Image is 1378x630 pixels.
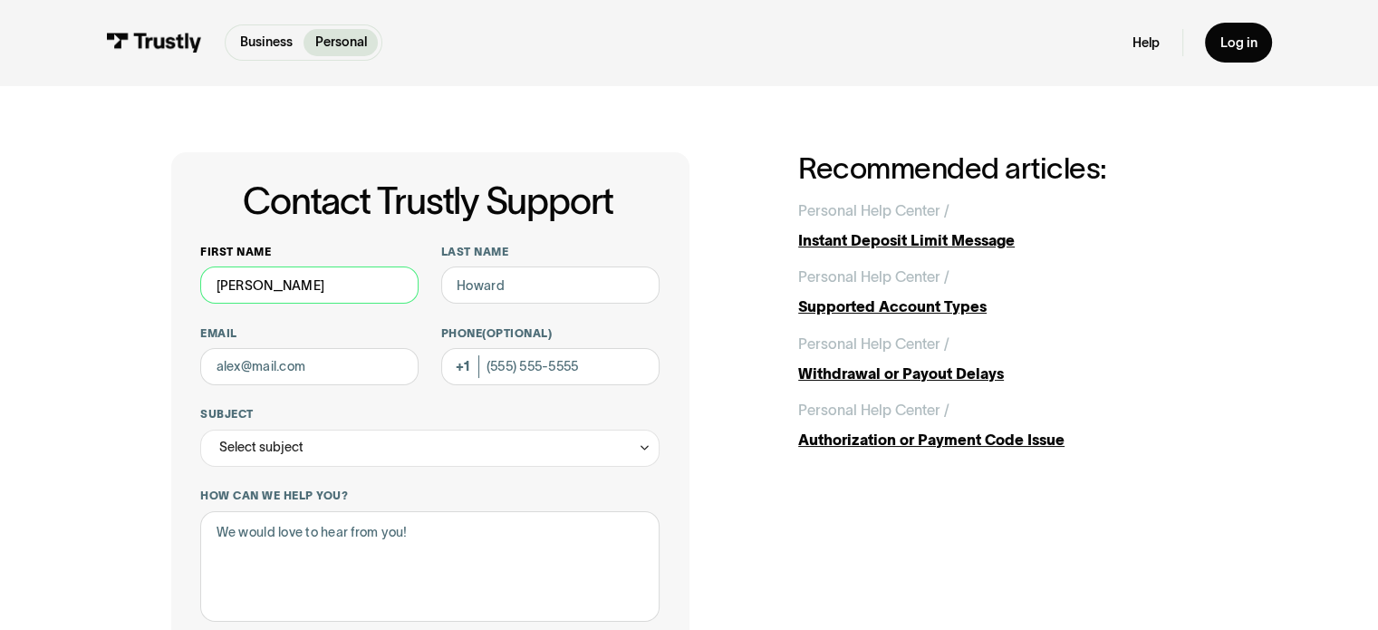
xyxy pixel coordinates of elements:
[200,430,659,467] div: Select subject
[798,363,1207,385] div: Withdrawal or Payout Delays
[200,267,419,304] input: Alex
[798,399,949,422] div: Personal Help Center /
[200,407,659,422] label: Subject
[798,333,1207,384] a: Personal Help Center /Withdrawal or Payout Delays
[200,489,659,503] label: How can we help you?
[229,29,304,56] a: Business
[200,348,419,385] input: alex@mail.com
[798,152,1207,185] h2: Recommended articles:
[798,399,1207,451] a: Personal Help Center /Authorization or Payment Code Issue
[798,266,949,288] div: Personal Help Center /
[798,333,949,355] div: Personal Help Center /
[798,199,1207,251] a: Personal Help Center /Instant Deposit Limit Message
[106,33,202,53] img: Trustly Logo
[304,29,378,56] a: Personal
[200,326,419,341] label: Email
[197,181,659,222] h1: Contact Trustly Support
[441,326,660,341] label: Phone
[315,33,367,52] p: Personal
[441,245,660,259] label: Last name
[1132,34,1160,52] a: Help
[798,199,949,222] div: Personal Help Center /
[482,327,552,339] span: (Optional)
[1219,34,1257,52] div: Log in
[240,33,293,52] p: Business
[1205,23,1272,62] a: Log in
[441,267,660,304] input: Howard
[200,245,419,259] label: First name
[798,296,1207,318] div: Supported Account Types
[219,436,304,459] div: Select subject
[441,348,660,385] input: (555) 555-5555
[798,429,1207,451] div: Authorization or Payment Code Issue
[798,229,1207,252] div: Instant Deposit Limit Message
[798,266,1207,317] a: Personal Help Center /Supported Account Types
